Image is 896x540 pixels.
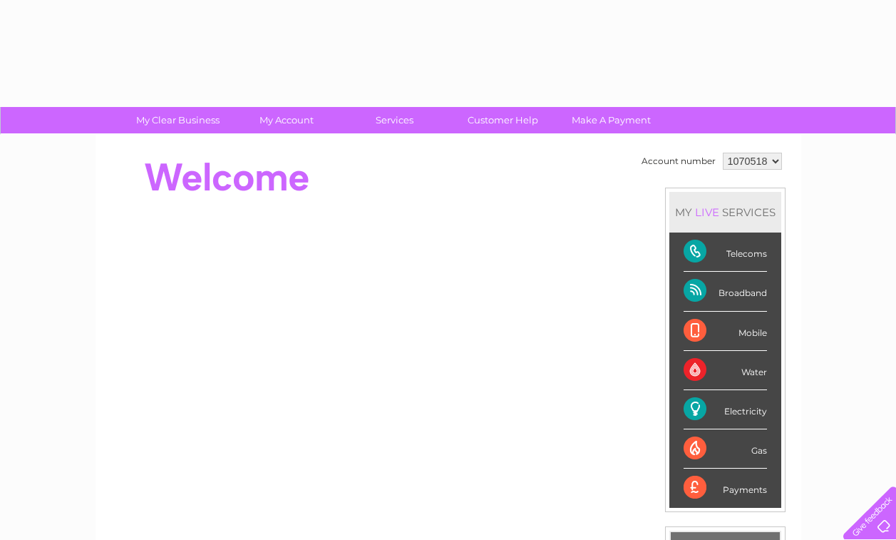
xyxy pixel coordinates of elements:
[684,312,767,351] div: Mobile
[638,149,719,173] td: Account number
[227,107,345,133] a: My Account
[692,205,722,219] div: LIVE
[684,429,767,469] div: Gas
[119,107,237,133] a: My Clear Business
[669,192,781,233] div: MY SERVICES
[684,233,767,272] div: Telecoms
[444,107,562,133] a: Customer Help
[552,107,670,133] a: Make A Payment
[684,351,767,390] div: Water
[684,390,767,429] div: Electricity
[336,107,453,133] a: Services
[684,272,767,311] div: Broadband
[684,469,767,507] div: Payments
